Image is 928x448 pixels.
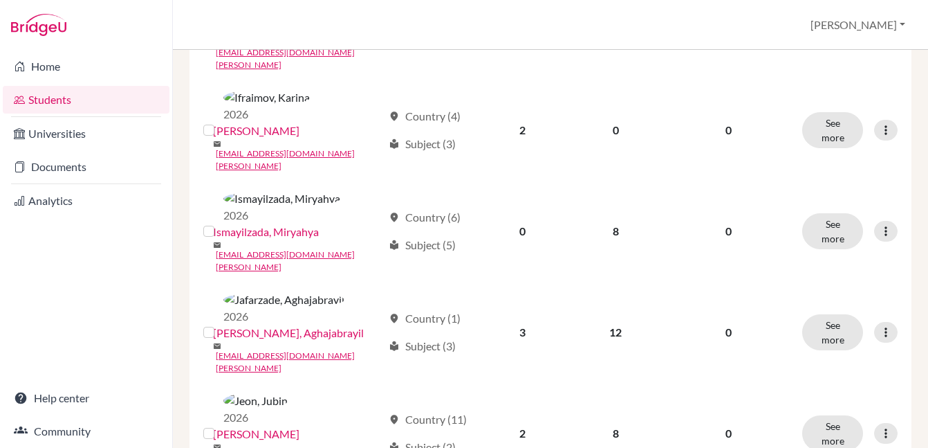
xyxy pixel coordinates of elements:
span: location_on [389,414,400,425]
td: 2 [477,80,568,181]
span: local_library [389,240,400,251]
div: Subject (3) [389,136,456,152]
p: 0 [671,122,786,138]
div: Country (11) [389,411,467,428]
span: mail [213,342,221,350]
img: Ifraimov, Karina [223,89,310,106]
span: mail [213,140,221,148]
span: location_on [389,313,400,324]
span: local_library [389,138,400,150]
img: Jafarzade, Aghajabrayil [223,292,344,308]
td: 12 [568,282,663,383]
a: Ismayilzada, Miryahya [213,224,319,240]
a: [EMAIL_ADDRESS][DOMAIN_NAME][PERSON_NAME] [216,249,382,274]
td: 8 [568,181,663,282]
span: location_on [389,111,400,122]
a: Home [3,53,169,80]
p: 2026 [223,106,310,123]
img: Jeon, Jubin [223,393,288,409]
td: 0 [568,80,663,181]
span: mail [213,241,221,249]
a: [EMAIL_ADDRESS][DOMAIN_NAME][PERSON_NAME] [216,350,382,375]
img: Ismayilzada, Miryahya [223,190,340,207]
span: local_library [389,341,400,352]
a: [EMAIL_ADDRESS][DOMAIN_NAME][PERSON_NAME] [216,147,382,172]
a: Community [3,418,169,445]
p: 2026 [223,308,344,325]
div: Country (6) [389,209,461,226]
img: Bridge-U [11,14,66,36]
button: [PERSON_NAME] [804,12,911,38]
a: [PERSON_NAME] [213,123,299,139]
a: Analytics [3,187,169,215]
a: Universities [3,120,169,147]
a: [PERSON_NAME] [213,426,299,442]
a: Documents [3,153,169,181]
p: 0 [671,324,786,341]
td: 3 [477,282,568,383]
p: 2026 [223,207,340,224]
div: Subject (3) [389,338,456,355]
div: Subject (5) [389,237,456,253]
a: [EMAIL_ADDRESS][DOMAIN_NAME][PERSON_NAME] [216,46,382,71]
span: location_on [389,212,400,223]
div: Country (1) [389,310,461,327]
button: See more [802,112,863,148]
td: 0 [477,181,568,282]
p: 2026 [223,409,288,426]
p: 0 [671,223,786,240]
p: 0 [671,425,786,442]
div: Country (4) [389,108,461,125]
button: See more [802,213,863,249]
button: See more [802,314,863,350]
a: Students [3,86,169,114]
a: [PERSON_NAME], Aghajabrayil [213,325,364,341]
a: Help center [3,384,169,412]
